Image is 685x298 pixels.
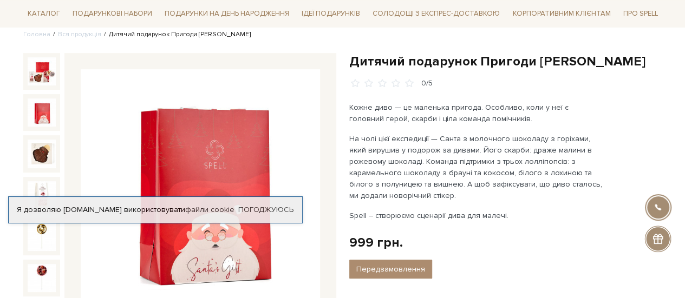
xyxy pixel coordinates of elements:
[23,5,64,22] a: Каталог
[349,260,432,279] button: Передзамовлення
[421,78,433,89] div: 0/5
[349,102,603,124] p: Кожне диво — це маленька пригода. Особливо, коли у неї є головний герой, скарби і ціла команда по...
[23,30,50,38] a: Головна
[101,30,251,39] li: Дитячий подарунок Пригоди [PERSON_NAME]
[28,98,56,127] img: Дитячий подарунок Пригоди Санти
[349,53,662,70] h1: Дитячий подарунок Пригоди [PERSON_NAME]
[28,264,56,292] img: Дитячий подарунок Пригоди Санти
[28,181,56,209] img: Дитячий подарунок Пригоди Санти
[349,234,403,251] div: 999 грн.
[508,5,615,22] a: Корпоративним клієнтам
[28,222,56,250] img: Дитячий подарунок Пригоди Санти
[185,205,234,214] a: файли cookie
[28,140,56,168] img: Дитячий подарунок Пригоди Санти
[297,5,364,22] a: Ідеї подарунків
[68,5,156,22] a: Подарункові набори
[28,57,56,85] img: Дитячий подарунок Пригоди Санти
[368,4,504,23] a: Солодощі з експрес-доставкою
[238,205,293,215] a: Погоджуюсь
[618,5,662,22] a: Про Spell
[9,205,302,215] div: Я дозволяю [DOMAIN_NAME] використовувати
[58,30,101,38] a: Вся продукція
[160,5,293,22] a: Подарунки на День народження
[349,210,603,221] p: Spell – створюємо сценарії дива для малечі.
[349,133,603,201] p: На чолі цієї експедиції — Санта з молочного шоколаду з горіхами, який вирушив у подорож за дивами...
